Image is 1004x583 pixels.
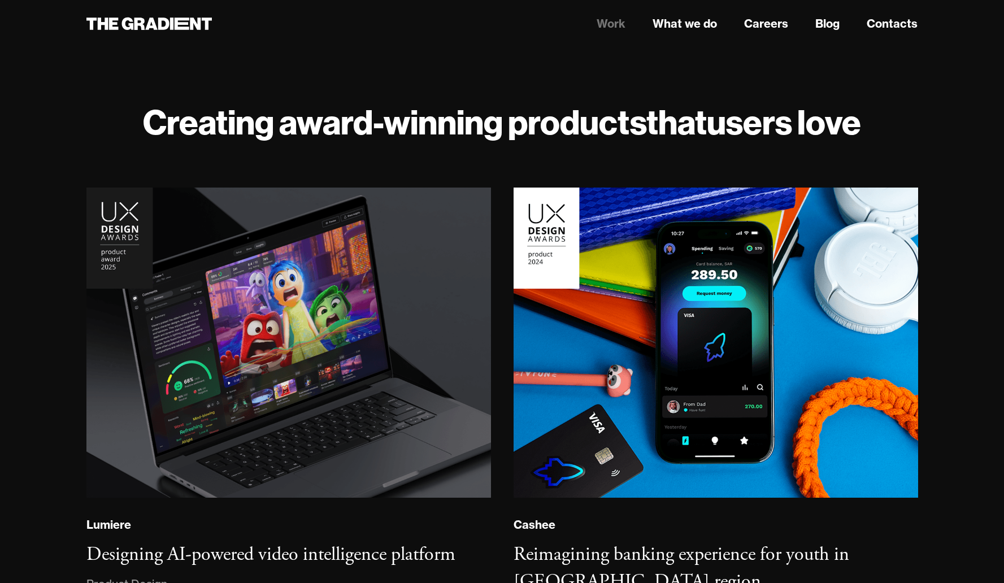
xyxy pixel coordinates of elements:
[514,517,555,532] div: Cashee
[597,15,625,32] a: Work
[653,15,717,32] a: What we do
[744,15,788,32] a: Careers
[86,517,131,532] div: Lumiere
[815,15,840,32] a: Blog
[646,101,707,143] strong: that
[86,102,918,142] h1: Creating award-winning products users love
[86,542,455,567] h3: Designing AI-powered video intelligence platform
[867,15,918,32] a: Contacts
